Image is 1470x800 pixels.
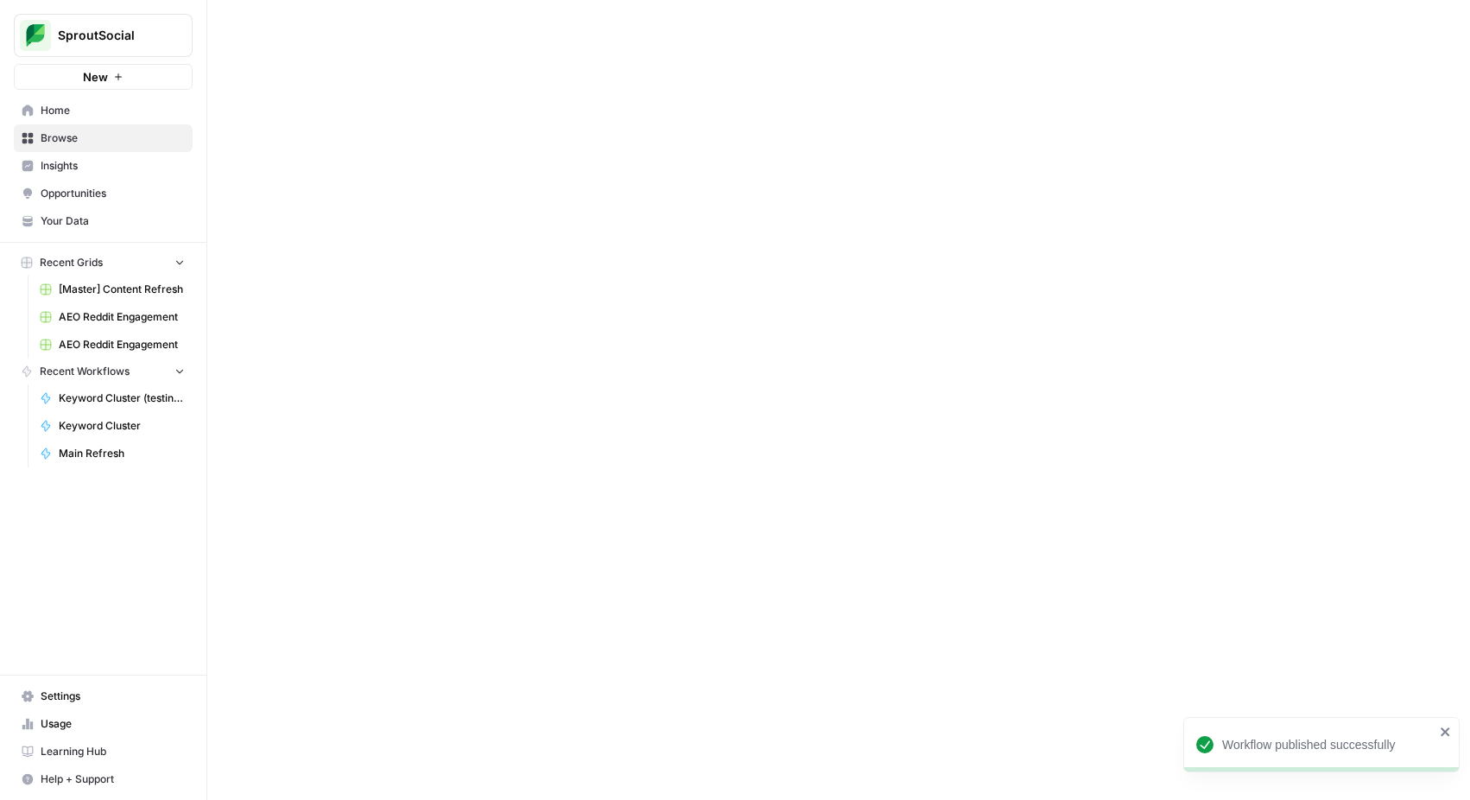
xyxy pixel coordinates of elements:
span: Home [41,103,185,118]
span: Main Refresh [59,446,185,461]
a: Your Data [14,207,193,235]
span: Usage [41,716,185,732]
a: Learning Hub [14,738,193,765]
span: Keyword Cluster [59,418,185,434]
button: Recent Grids [14,250,193,276]
span: Opportunities [41,186,185,201]
span: Recent Workflows [40,364,130,379]
button: Help + Support [14,765,193,793]
span: Learning Hub [41,744,185,759]
img: SproutSocial Logo [20,20,51,51]
span: Your Data [41,213,185,229]
span: AEO Reddit Engagement [59,337,185,352]
span: Help + Support [41,771,185,787]
span: Keyword Cluster (testing copy) [59,390,185,406]
span: AEO Reddit Engagement [59,309,185,325]
a: Keyword Cluster (testing copy) [32,384,193,412]
span: Insights [41,158,185,174]
div: Workflow published successfully [1222,736,1435,753]
a: Insights [14,152,193,180]
a: Opportunities [14,180,193,207]
a: Settings [14,683,193,710]
a: Browse [14,124,193,152]
span: Recent Grids [40,255,103,270]
a: Home [14,97,193,124]
span: SproutSocial [58,27,162,44]
span: New [83,68,108,86]
a: [Master] Content Refresh [32,276,193,303]
button: Recent Workflows [14,359,193,384]
button: Workspace: SproutSocial [14,14,193,57]
span: [Master] Content Refresh [59,282,185,297]
a: Usage [14,710,193,738]
a: AEO Reddit Engagement [32,331,193,359]
button: close [1440,725,1452,739]
span: Settings [41,689,185,704]
button: New [14,64,193,90]
a: Keyword Cluster [32,412,193,440]
a: Main Refresh [32,440,193,467]
span: Browse [41,130,185,146]
a: AEO Reddit Engagement [32,303,193,331]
